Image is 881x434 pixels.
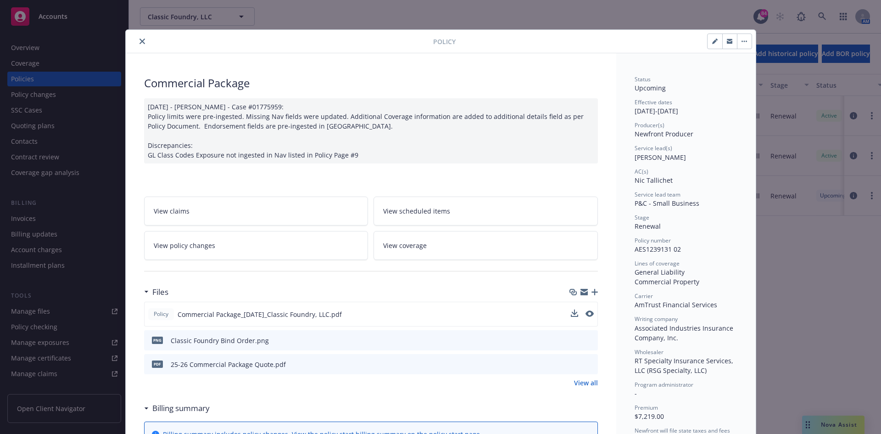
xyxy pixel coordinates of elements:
[635,404,658,411] span: Premium
[635,315,678,323] span: Writing company
[585,310,594,317] button: preview file
[635,168,648,175] span: AC(s)
[586,360,594,369] button: preview file
[144,231,368,260] a: View policy changes
[635,348,664,356] span: Wholesaler
[635,267,737,277] div: General Liability
[635,75,651,83] span: Status
[571,336,579,345] button: download file
[137,36,148,47] button: close
[171,336,269,345] div: Classic Foundry Bind Order.png
[152,337,163,344] span: png
[635,389,637,398] span: -
[144,286,168,298] div: Files
[635,222,661,231] span: Renewal
[152,286,168,298] h3: Files
[571,360,579,369] button: download file
[635,277,737,287] div: Commercial Property
[144,197,368,225] a: View claims
[635,214,649,221] span: Stage
[152,402,210,414] h3: Billing summary
[144,98,598,163] div: [DATE] - [PERSON_NAME] - Case #01775959: Policy limits were pre-ingested. Missing Nav fields were...
[585,310,594,319] button: preview file
[571,310,578,317] button: download file
[635,412,664,421] span: $7,219.00
[154,241,215,250] span: View policy changes
[152,361,163,367] span: pdf
[635,144,672,152] span: Service lead(s)
[635,199,699,208] span: P&C - Small Business
[635,98,672,106] span: Effective dates
[571,310,578,319] button: download file
[586,336,594,345] button: preview file
[635,237,671,244] span: Policy number
[635,84,666,92] span: Upcoming
[635,191,680,198] span: Service lead team
[635,98,737,116] div: [DATE] - [DATE]
[635,121,664,129] span: Producer(s)
[374,231,598,260] a: View coverage
[635,153,686,162] span: [PERSON_NAME]
[383,206,450,216] span: View scheduled items
[144,402,210,414] div: Billing summary
[635,176,673,185] span: Nic Tallichet
[635,245,681,254] span: AES1239131 02
[152,310,170,318] span: Policy
[144,75,598,91] div: Commercial Package
[574,378,598,388] a: View all
[635,292,653,300] span: Carrier
[635,300,717,309] span: AmTrust Financial Services
[635,381,693,389] span: Program administrator
[178,310,342,319] span: Commercial Package_[DATE]_Classic Foundry, LLC.pdf
[374,197,598,225] a: View scheduled items
[154,206,190,216] span: View claims
[635,259,680,267] span: Lines of coverage
[171,360,286,369] div: 25-26 Commercial Package Quote.pdf
[635,324,735,342] span: Associated Industries Insurance Company, Inc.
[433,37,456,46] span: Policy
[635,356,735,375] span: RT Specialty Insurance Services, LLC (RSG Specialty, LLC)
[635,130,693,138] span: Newfront Producer
[383,241,427,250] span: View coverage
